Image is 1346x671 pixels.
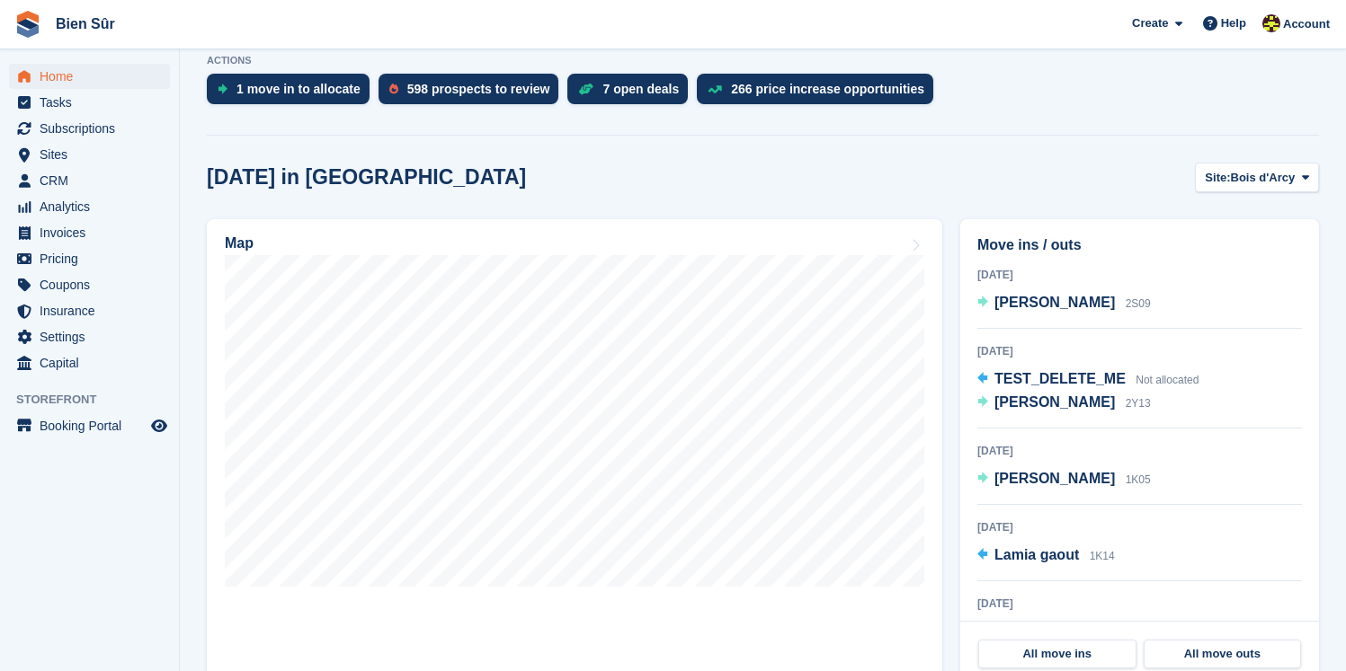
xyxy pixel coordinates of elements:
[977,292,1151,315] a: [PERSON_NAME] 2S09
[9,272,170,297] a: menu
[37,331,300,349] div: Send us a message
[977,443,1302,459] div: [DATE]
[977,343,1302,359] div: [DATE]
[49,9,122,39] a: Bien Sûr
[37,410,146,428] span: Search for help
[218,84,227,94] img: move_ins_to_allocate_icon-fdf77a2bb77ea45bf5b3d319d69a93e2d87916cf1d5bf7949dd705db3b84f3ca.svg
[37,254,73,290] img: Profile image for Bradley
[26,510,334,543] div: How to refund a subscription payment
[977,519,1302,535] div: [DATE]
[978,640,1137,668] a: All move ins
[1126,473,1151,486] span: 1K05
[1126,297,1151,310] span: 2S09
[977,368,1199,392] a: TEST_DELETE_ME Not allocated
[40,116,147,141] span: Subscriptions
[40,298,147,323] span: Insurance
[977,544,1115,568] a: Lamia gaout 1K14
[994,295,1115,310] span: [PERSON_NAME]
[379,74,568,113] a: 598 prospects to review
[40,168,147,193] span: CRM
[261,29,297,65] img: Profile image for Bradley
[36,128,324,158] p: Hi [PERSON_NAME]
[994,371,1126,386] span: TEST_DELETE_ME
[9,90,170,115] a: menu
[225,235,254,252] h2: Map
[1231,169,1296,187] span: Bois d'Arcy
[40,324,147,349] span: Settings
[602,82,679,96] div: 7 open deals
[1205,169,1230,187] span: Site:
[14,11,41,38] img: stora-icon-8386f47178a22dfd0bd8f6a31ec36ba5ce8667c1dd55bd0f319d3a0aa187defe.svg
[19,239,341,305] div: Profile image for BradleyHi [PERSON_NAME] ! Thank you so much, I'll check that this morning and w...
[1221,14,1246,32] span: Help
[37,517,301,536] div: How to refund a subscription payment
[37,451,301,470] div: Editing customer emails
[977,468,1151,491] a: [PERSON_NAME] 1K05
[40,272,147,297] span: Coupons
[37,227,323,246] div: Recent message
[40,246,147,271] span: Pricing
[36,34,129,63] img: logo
[26,477,334,510] div: Setting up Billing Periods
[40,605,80,618] span: Home
[240,561,360,632] button: Help
[1262,14,1280,32] img: Marie Tran
[1090,550,1115,562] span: 1K14
[1195,163,1319,192] button: Site: Bois d'Arcy
[9,413,170,438] a: menu
[697,74,942,113] a: 266 price increase opportunities
[40,413,147,438] span: Booking Portal
[120,561,239,632] button: Messages
[227,29,263,65] img: Profile image for Brian
[37,349,300,368] div: We typically reply in under 10 minutes
[80,272,184,291] div: [PERSON_NAME]
[285,605,314,618] span: Help
[731,82,924,96] div: 266 price increase opportunities
[1144,640,1302,668] a: All move outs
[236,82,361,96] div: 1 move in to allocate
[9,324,170,349] a: menu
[389,84,398,94] img: prospect-51fa495bee0391a8d652442698ab0144808aea92771e9ea1ae160a38d050c398.svg
[309,29,342,61] div: Close
[708,85,722,93] img: price_increase_opportunities-93ffe204e8149a01c8c9dc8f82e8f89637d9d84a8eef4429ea346261dce0b2c0.svg
[1136,374,1199,386] span: Not allocated
[9,64,170,89] a: menu
[18,212,342,306] div: Recent messageProfile image for BradleyHi [PERSON_NAME] ! Thank you so much, I'll check that this...
[578,83,593,95] img: deal-1b604bf984904fb50ccaf53a9ad4b4a5d6e5aea283cecdc64d6e3604feb123c2.svg
[567,74,697,113] a: 7 open deals
[977,392,1151,415] a: [PERSON_NAME] 2Y13
[994,547,1079,562] span: Lamia gaout
[994,471,1115,486] span: [PERSON_NAME]
[149,605,211,618] span: Messages
[26,444,334,477] div: Editing customer emails
[9,168,170,193] a: menu
[40,194,147,219] span: Analytics
[37,484,301,503] div: Setting up Billing Periods
[26,401,334,437] button: Search for help
[9,350,170,375] a: menu
[9,116,170,141] a: menu
[9,220,170,245] a: menu
[9,194,170,219] a: menu
[1132,14,1168,32] span: Create
[40,64,147,89] span: Home
[977,267,1302,283] div: [DATE]
[40,350,147,375] span: Capital
[1126,397,1151,410] span: 2Y13
[18,315,342,384] div: Send us a messageWe typically reply in under 10 minutes
[188,272,239,291] div: • 1h ago
[977,234,1302,256] h2: Move ins / outs
[40,220,147,245] span: Invoices
[207,74,379,113] a: 1 move in to allocate
[977,596,1302,612] div: [DATE]
[207,55,1319,66] p: ACTIONS
[9,298,170,323] a: menu
[1283,15,1330,33] span: Account
[407,82,550,96] div: 598 prospects to review
[994,394,1115,410] span: [PERSON_NAME]
[9,246,170,271] a: menu
[36,158,324,189] p: How can we help?
[40,90,147,115] span: Tasks
[16,391,179,409] span: Storefront
[207,165,526,190] h2: [DATE] in [GEOGRAPHIC_DATA]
